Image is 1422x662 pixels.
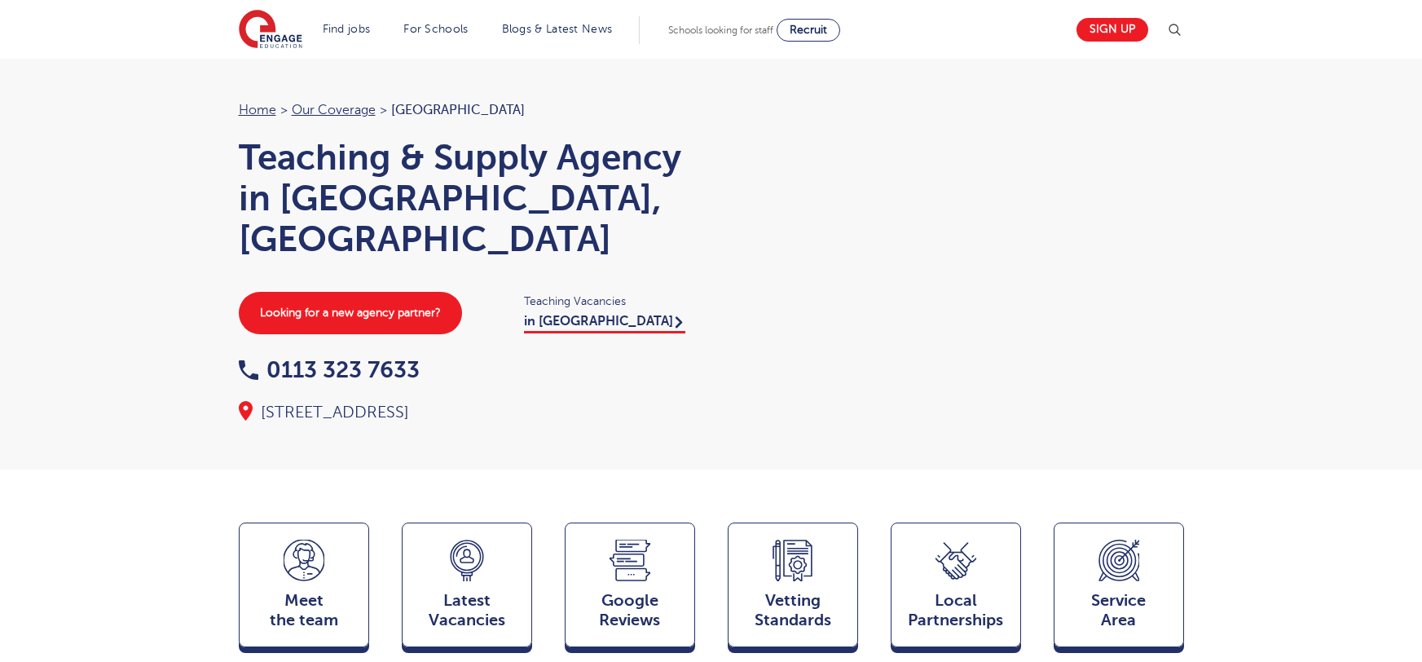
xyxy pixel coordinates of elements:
[292,103,376,117] a: Our coverage
[502,23,613,35] a: Blogs & Latest News
[565,523,695,655] a: GoogleReviews
[239,99,695,121] nav: breadcrumb
[239,292,462,334] a: Looking for a new agency partner?
[668,24,773,36] span: Schools looking for staff
[248,591,360,630] span: Meet the team
[239,103,276,117] a: Home
[402,523,532,655] a: LatestVacancies
[403,23,468,35] a: For Schools
[737,591,849,630] span: Vetting Standards
[239,401,695,424] div: [STREET_ADDRESS]
[524,292,695,311] span: Teaching Vacancies
[323,23,371,35] a: Find jobs
[891,523,1021,655] a: Local Partnerships
[1076,18,1148,42] a: Sign up
[239,523,369,655] a: Meetthe team
[391,103,525,117] span: [GEOGRAPHIC_DATA]
[411,591,523,630] span: Latest Vacancies
[790,24,827,36] span: Recruit
[239,137,695,259] h1: Teaching & Supply Agency in [GEOGRAPHIC_DATA], [GEOGRAPHIC_DATA]
[900,591,1012,630] span: Local Partnerships
[239,357,420,382] a: 0113 323 7633
[728,523,858,655] a: VettingStandards
[280,103,288,117] span: >
[380,103,387,117] span: >
[524,314,685,333] a: in [GEOGRAPHIC_DATA]
[239,10,302,51] img: Engage Education
[777,19,840,42] a: Recruit
[1063,591,1175,630] span: Service Area
[574,591,686,630] span: Google Reviews
[1054,523,1184,655] a: ServiceArea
